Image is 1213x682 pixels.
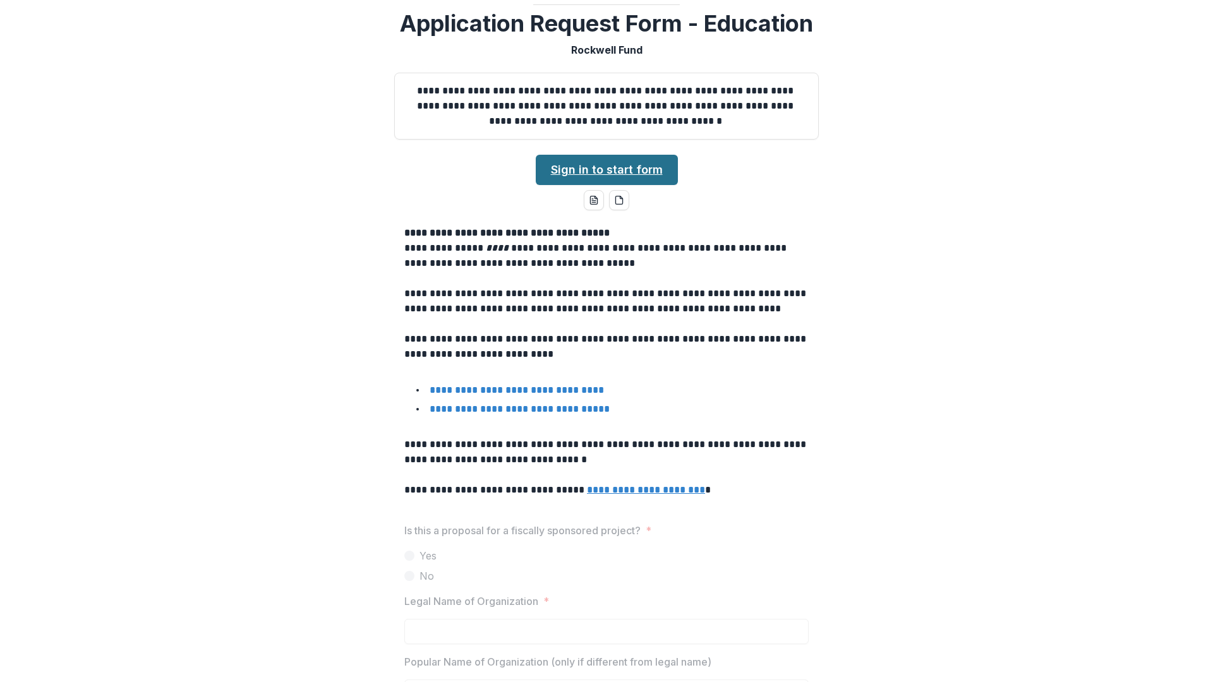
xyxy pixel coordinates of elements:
[404,594,538,609] p: Legal Name of Organization
[571,42,643,57] p: Rockwell Fund
[400,10,813,37] h2: Application Request Form - Education
[404,654,711,669] p: Popular Name of Organization (only if different from legal name)
[404,523,641,538] p: Is this a proposal for a fiscally sponsored project?
[536,155,678,185] a: Sign in to start form
[609,190,629,210] button: pdf-download
[584,190,604,210] button: word-download
[419,548,437,563] span: Yes
[419,568,434,583] span: No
